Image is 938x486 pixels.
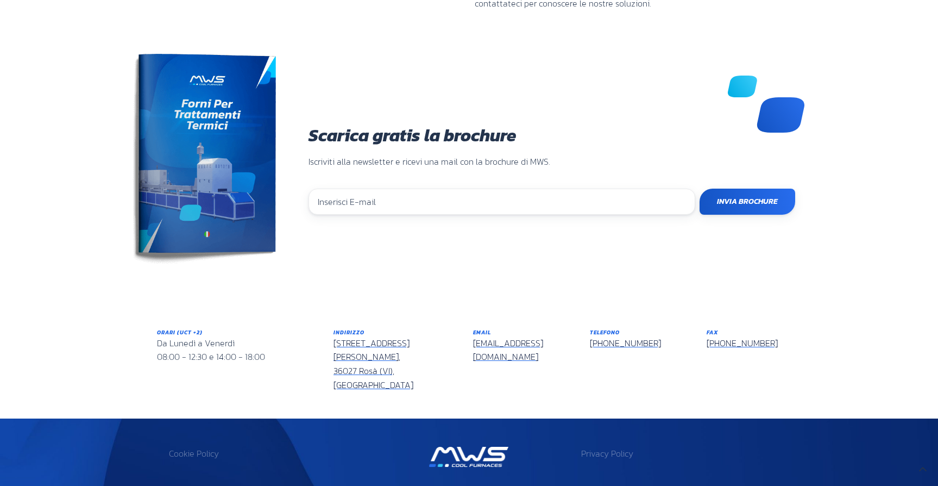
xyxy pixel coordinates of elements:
p: Iscriviti alla newsletter e ricevi una mail con la brochure di MWS. [309,155,795,169]
h6: Fax [707,328,782,337]
a: [PHONE_NUMBER] [590,337,661,350]
h6: Indirizzo [333,328,457,337]
a: Privacy Policy [581,447,633,460]
a: [EMAIL_ADDRESS][DOMAIN_NAME] [473,337,543,364]
input: Invia Brochure [700,189,795,215]
img: mws decorazioni [728,76,804,133]
a: [STREET_ADDRESS][PERSON_NAME],36027 Rosà (VI), [GEOGRAPHIC_DATA] [333,337,413,391]
input: Inserisci E-mail [309,189,695,215]
h6: Telefono [590,328,690,337]
a: Cookie Policy [169,447,219,460]
h6: Email [473,328,574,337]
h3: Scarica gratis la brochure [309,127,795,144]
h6: Orari (UCT +2) [157,328,318,337]
span: Da Lunedì a Venerdì 08:00 - 12:30 e 14:00 - 18:00 [157,337,265,364]
img: Mws Logo [429,447,508,467]
a: [PHONE_NUMBER] [707,337,778,350]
